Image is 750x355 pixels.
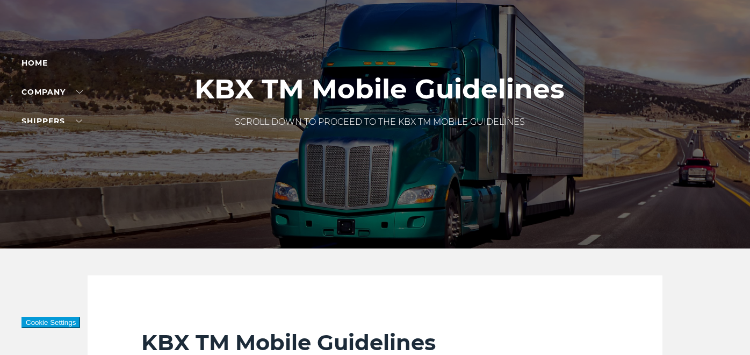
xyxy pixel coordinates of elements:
h1: KBX TM Mobile Guidelines [194,74,565,105]
a: Home [21,58,48,68]
a: Company [21,87,83,97]
a: SHIPPERS [21,116,82,126]
button: Cookie Settings [21,317,80,328]
p: SCROLL DOWN TO PROCEED TO THE KBX TM MOBILE GUIDELINES [194,116,565,129]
